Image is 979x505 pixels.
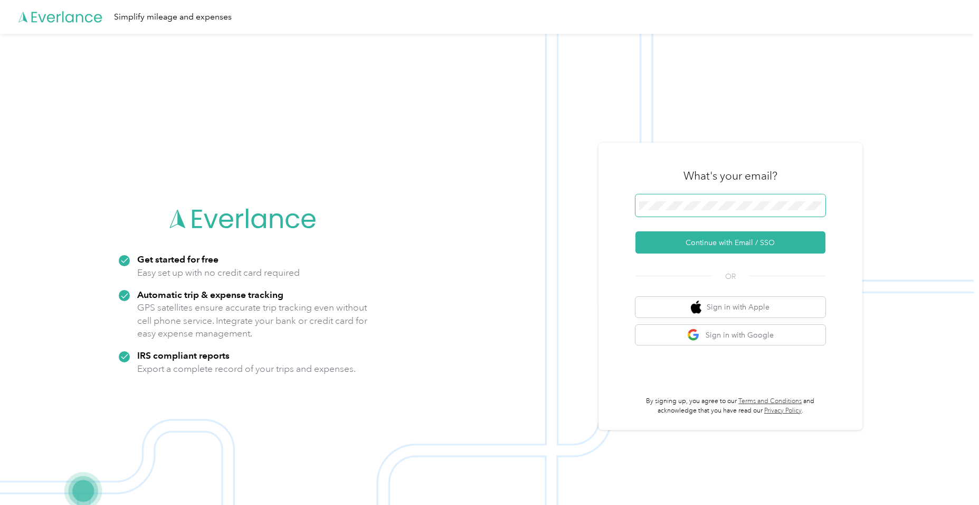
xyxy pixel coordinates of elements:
[635,297,825,317] button: apple logoSign in with Apple
[137,254,218,265] strong: Get started for free
[114,11,232,24] div: Simplify mileage and expenses
[738,397,802,405] a: Terms and Conditions
[687,329,700,342] img: google logo
[683,169,777,183] h3: What's your email?
[137,289,283,300] strong: Automatic trip & expense tracking
[712,271,749,282] span: OR
[137,266,300,279] p: Easy set up with no credit card required
[137,350,230,361] strong: IRS compliant reports
[635,231,825,254] button: Continue with Email / SSO
[137,301,368,340] p: GPS satellites ensure accurate trip tracking even without cell phone service. Integrate your bank...
[764,407,802,415] a: Privacy Policy
[635,325,825,345] button: google logoSign in with Google
[137,362,356,376] p: Export a complete record of your trips and expenses.
[635,397,825,415] p: By signing up, you agree to our and acknowledge that you have read our .
[691,301,701,314] img: apple logo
